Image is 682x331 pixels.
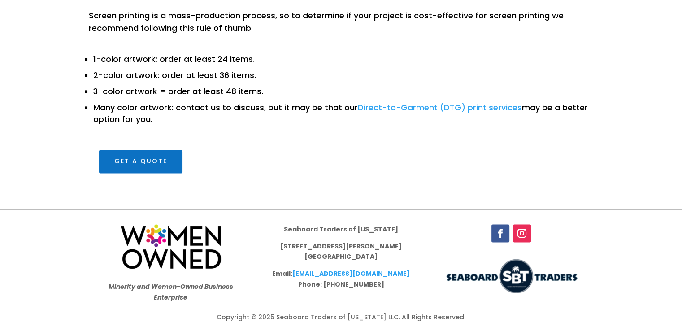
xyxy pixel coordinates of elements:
a: Follow on Instagram [513,224,531,242]
a: [EMAIL_ADDRESS][DOMAIN_NAME] [292,269,410,278]
p: Seaboard Traders of [US_STATE] [269,224,413,241]
li: Many color artwork: contact us to discuss, but it may be that our may be a better option for you. [93,97,593,125]
img: women-owned-logo [121,224,221,269]
p: Email: Phone: [PHONE_NUMBER] [269,269,413,290]
a: Direct-to-Garment (DTG) print services [358,102,522,113]
p: Screen printing is a mass-production process, so to determine if your project is cost-effective f... [89,9,593,35]
img: LOGO-use-300x75 [444,259,578,293]
p: [STREET_ADDRESS][PERSON_NAME] [GEOGRAPHIC_DATA] [269,241,413,269]
li: 2-color artwork: order at least 36 items. [93,65,593,81]
li: 1-color artwork: order at least 24 items. [93,49,593,65]
a: Follow on Facebook [491,224,509,242]
li: 3-color artwork = order at least 48 items. [93,81,593,97]
a: Get a Quote [99,150,182,173]
p: Minority and Women-Owned Business Enterprise [99,282,243,303]
div: Copyright © 2025 Seaboard Traders of [US_STATE] LLC. All Rights Reserved. [99,312,583,323]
